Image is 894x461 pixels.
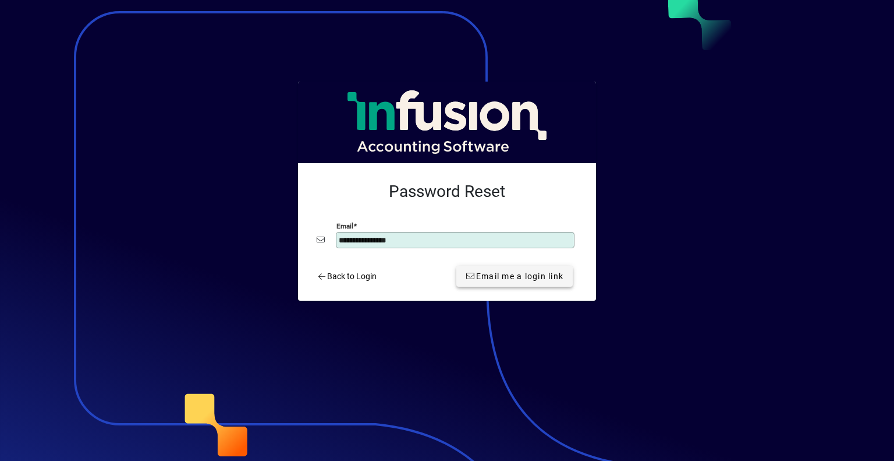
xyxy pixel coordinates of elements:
mat-label: Email [336,222,353,230]
button: Email me a login link [456,266,573,287]
h2: Password Reset [317,182,577,202]
span: Email me a login link [466,270,563,283]
span: Back to Login [317,270,377,283]
a: Back to Login [312,266,381,287]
